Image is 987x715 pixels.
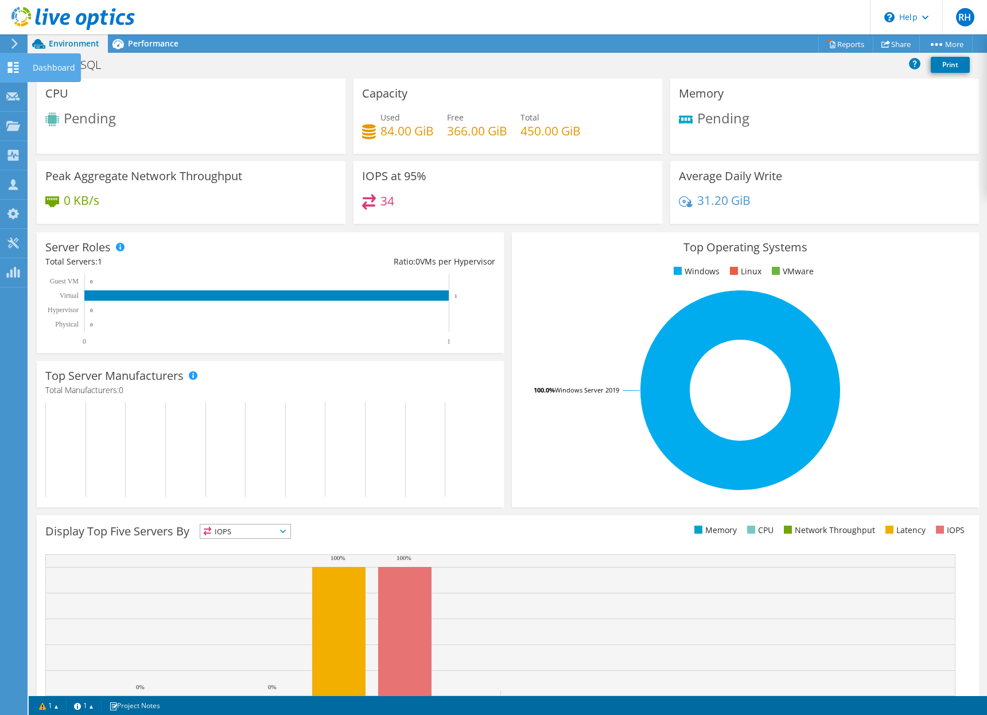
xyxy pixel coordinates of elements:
tspan: 100.0% [534,386,555,394]
span: Total [520,112,539,123]
text: Guest VM [50,277,79,285]
h3: Capacity [362,87,407,100]
text: 0% [136,683,145,690]
div: Ratio: VMs per Hypervisor [270,255,495,268]
span: Used [380,112,400,123]
a: Reports [818,35,873,53]
h3: Peak Aggregate Network Throughput [45,170,242,182]
a: 1 [66,698,102,713]
h3: Average Daily Write [679,170,782,182]
text: Physical [55,320,79,328]
h4: 366.00 GiB [447,125,507,137]
span: Environment [49,38,99,49]
text: 0 [90,279,93,285]
span: IOPS [200,524,290,538]
li: IOPS [933,524,965,537]
a: 1 [31,698,67,713]
h3: Top Operating Systems [520,241,970,254]
h3: Server Roles [45,241,111,254]
div: Dashboard [27,53,81,82]
span: Performance [128,38,178,49]
span: 0 [415,256,420,267]
li: VMware [769,265,814,278]
span: 0 [119,384,123,395]
h3: CPU [45,87,68,100]
h3: Memory [679,87,724,100]
li: CPU [744,524,774,537]
h4: 0 KB/s [64,194,99,207]
text: Hypervisor [48,306,79,314]
text: 1 [447,337,450,345]
li: Windows [671,265,720,278]
text: 0 [90,322,93,328]
h4: 34 [380,195,394,207]
tspan: Windows Server 2019 [555,386,619,394]
a: More [919,35,973,53]
h4: 84.00 GiB [380,125,434,137]
text: 0% [268,683,277,690]
span: 1 [98,256,102,267]
span: Pending [697,108,749,127]
a: Share [873,35,920,53]
h3: Top Server Manufacturers [45,370,184,382]
a: Print [931,57,970,73]
text: 100% [397,554,411,561]
text: 0 [90,308,93,313]
span: Pending [64,108,116,127]
span: Free [447,112,464,123]
a: Project Notes [101,698,168,713]
svg: \n [884,12,895,22]
li: Latency [883,524,926,537]
h4: 450.00 GiB [520,125,581,137]
h4: Total Manufacturers: [45,384,495,397]
text: 100% [331,554,345,561]
h3: IOPS at 95% [362,170,426,182]
text: Virtual [60,292,79,300]
span: RH [956,8,974,26]
div: Total Servers: [45,255,270,268]
li: Memory [691,524,737,537]
text: 1 [454,293,457,299]
li: Linux [727,265,761,278]
text: 0 [83,337,86,345]
li: Network Throughput [781,524,875,537]
h4: 31.20 GiB [697,194,751,207]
